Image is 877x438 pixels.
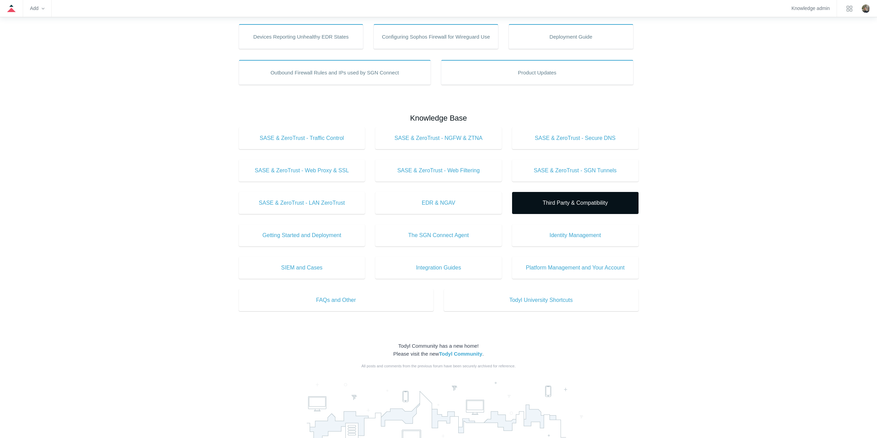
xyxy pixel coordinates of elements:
h2: Knowledge Base [239,112,639,124]
img: user avatar [862,4,870,13]
a: FAQs and Other [239,289,434,311]
span: SASE & ZeroTrust - Web Filtering [386,166,491,175]
a: Knowledge admin [792,7,830,10]
div: Todyl Community has a new home! Please visit the new . [239,342,639,358]
a: Platform Management and Your Account [512,257,639,279]
span: EDR & NGAV [386,199,491,207]
a: Product Updates [441,60,633,85]
span: FAQs and Other [249,296,423,304]
a: SASE & ZeroTrust - Web Proxy & SSL [239,160,365,182]
span: Third Party & Compatibility [522,199,628,207]
a: SASE & ZeroTrust - NGFW & ZTNA [375,127,502,149]
span: The SGN Connect Agent [386,231,491,240]
zd-hc-trigger: Click your profile icon to open the profile menu [862,4,870,13]
a: EDR & NGAV [375,192,502,214]
a: Third Party & Compatibility [512,192,639,214]
a: SASE & ZeroTrust - LAN ZeroTrust [239,192,365,214]
span: SASE & ZeroTrust - Traffic Control [249,134,355,142]
a: Getting Started and Deployment [239,224,365,246]
span: SASE & ZeroTrust - Web Proxy & SSL [249,166,355,175]
a: Deployment Guide [509,24,633,49]
a: SASE & ZeroTrust - SGN Tunnels [512,160,639,182]
a: SASE & ZeroTrust - Secure DNS [512,127,639,149]
span: SASE & ZeroTrust - SGN Tunnels [522,166,628,175]
a: Devices Reporting Unhealthy EDR States [239,24,364,49]
zd-hc-trigger: Add [30,7,44,10]
a: Configuring Sophos Firewall for Wireguard Use [374,24,498,49]
a: Integration Guides [375,257,502,279]
span: Platform Management and Your Account [522,264,628,272]
span: Getting Started and Deployment [249,231,355,240]
span: SIEM and Cases [249,264,355,272]
a: SIEM and Cases [239,257,365,279]
a: Todyl Community [439,351,482,357]
span: Todyl University Shortcuts [454,296,628,304]
a: Identity Management [512,224,639,246]
a: SASE & ZeroTrust - Traffic Control [239,127,365,149]
span: Integration Guides [386,264,491,272]
div: All posts and comments from the previous forum have been securely archived for reference. [239,363,639,369]
a: Outbound Firewall Rules and IPs used by SGN Connect [239,60,431,85]
span: SASE & ZeroTrust - NGFW & ZTNA [386,134,491,142]
span: SASE & ZeroTrust - LAN ZeroTrust [249,199,355,207]
a: SASE & ZeroTrust - Web Filtering [375,160,502,182]
a: The SGN Connect Agent [375,224,502,246]
a: Todyl University Shortcuts [444,289,639,311]
span: SASE & ZeroTrust - Secure DNS [522,134,628,142]
span: Identity Management [522,231,628,240]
